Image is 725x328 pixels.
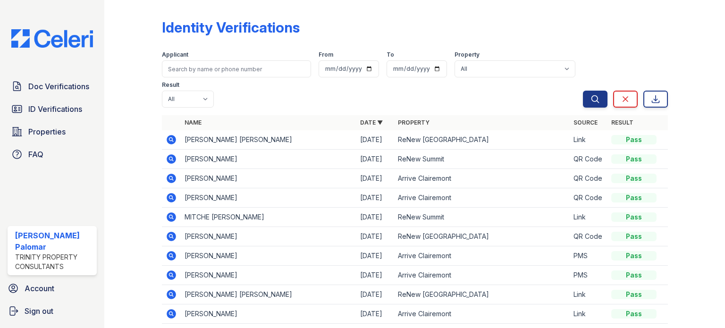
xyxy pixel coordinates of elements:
div: Pass [611,251,657,261]
td: MITCHE [PERSON_NAME] [181,208,356,227]
td: [PERSON_NAME] [PERSON_NAME] [181,130,356,150]
a: Sign out [4,302,101,320]
td: [PERSON_NAME] [181,188,356,208]
td: [PERSON_NAME] [181,169,356,188]
div: Pass [611,212,657,222]
a: Properties [8,122,97,141]
label: Applicant [162,51,188,59]
td: PMS [570,266,607,285]
td: [DATE] [356,266,394,285]
td: [PERSON_NAME] [181,150,356,169]
a: Source [573,119,598,126]
td: [DATE] [356,304,394,324]
td: ReNew [GEOGRAPHIC_DATA] [394,130,570,150]
a: Name [185,119,202,126]
td: Link [570,130,607,150]
td: ReNew Summit [394,150,570,169]
td: Arrive Clairemont [394,304,570,324]
td: [DATE] [356,246,394,266]
td: [DATE] [356,208,394,227]
td: [PERSON_NAME] [181,246,356,266]
div: Identity Verifications [162,19,300,36]
td: QR Code [570,169,607,188]
label: Property [455,51,480,59]
div: Pass [611,270,657,280]
td: ReNew [GEOGRAPHIC_DATA] [394,227,570,246]
td: [PERSON_NAME] [181,304,356,324]
td: [DATE] [356,150,394,169]
a: Result [611,119,633,126]
td: ReNew [GEOGRAPHIC_DATA] [394,285,570,304]
td: Arrive Clairemont [394,188,570,208]
a: Date ▼ [360,119,383,126]
div: Pass [611,232,657,241]
td: [DATE] [356,188,394,208]
input: Search by name or phone number [162,60,311,77]
span: Properties [28,126,66,137]
label: Result [162,81,179,89]
img: CE_Logo_Blue-a8612792a0a2168367f1c8372b55b34899dd931a85d93a1a3d3e32e68fde9ad4.png [4,29,101,48]
td: Arrive Clairemont [394,169,570,188]
td: QR Code [570,227,607,246]
td: ReNew Summit [394,208,570,227]
a: Account [4,279,101,298]
a: ID Verifications [8,100,97,118]
td: [DATE] [356,130,394,150]
div: Pass [611,154,657,164]
span: Sign out [25,305,53,317]
td: Arrive Clairemont [394,266,570,285]
label: To [387,51,394,59]
div: Pass [611,174,657,183]
td: [DATE] [356,227,394,246]
span: Account [25,283,54,294]
td: QR Code [570,188,607,208]
div: [PERSON_NAME] Palomar [15,230,93,252]
label: From [319,51,333,59]
div: Pass [611,309,657,319]
td: QR Code [570,150,607,169]
td: Link [570,208,607,227]
td: [DATE] [356,285,394,304]
div: Pass [611,290,657,299]
span: Doc Verifications [28,81,89,92]
td: [PERSON_NAME] [181,266,356,285]
div: Pass [611,193,657,202]
td: [DATE] [356,169,394,188]
td: [PERSON_NAME] [181,227,356,246]
td: PMS [570,246,607,266]
td: Link [570,285,607,304]
span: ID Verifications [28,103,82,115]
span: FAQ [28,149,43,160]
a: FAQ [8,145,97,164]
td: Link [570,304,607,324]
a: Property [398,119,430,126]
div: Trinity Property Consultants [15,252,93,271]
td: Arrive Clairemont [394,246,570,266]
td: [PERSON_NAME] [PERSON_NAME] [181,285,356,304]
a: Doc Verifications [8,77,97,96]
div: Pass [611,135,657,144]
